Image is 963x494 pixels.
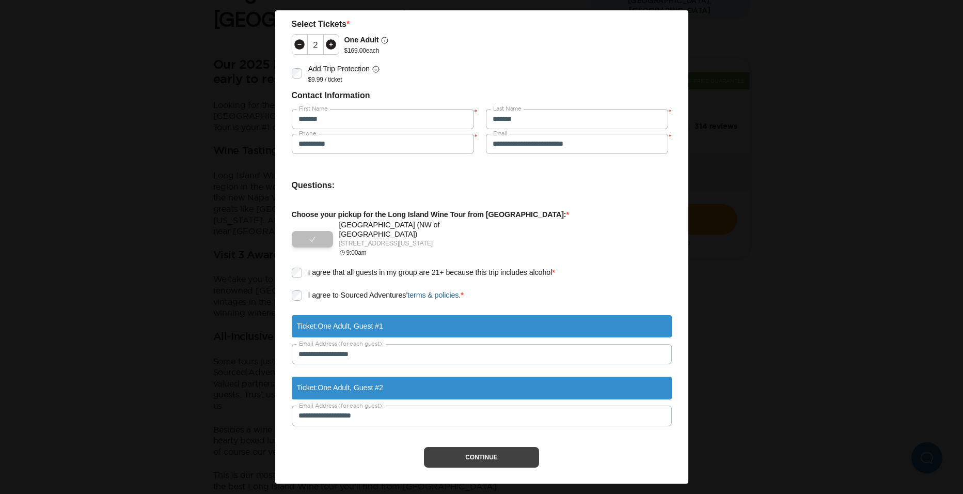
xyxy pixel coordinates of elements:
[407,291,459,299] a: terms & policies
[344,47,389,55] p: $ 169.00 each
[308,40,323,49] div: 2
[339,239,471,248] p: [STREET_ADDRESS][US_STATE]
[292,179,672,192] h6: Questions:
[308,291,461,299] span: I agree to Sourced Adventures’ .
[339,221,471,239] p: [GEOGRAPHIC_DATA] (NW of [GEOGRAPHIC_DATA])
[346,248,367,257] p: 9:00am
[344,34,379,46] p: One Adult
[297,320,383,332] p: Ticket: One Adult , Guest # 1
[297,382,383,394] p: Ticket: One Adult , Guest # 2
[308,75,380,84] p: $9.99 / ticket
[292,18,672,31] h6: Select Tickets
[308,268,552,276] span: I agree that all guests in my group are 21+ because this trip includes alcohol
[292,89,672,102] h6: Contact Information
[424,447,539,468] button: Continue
[292,209,672,221] p: Choose your pickup for the Long Island Wine Tour from [GEOGRAPHIC_DATA]:
[308,63,370,75] p: Add Trip Protection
